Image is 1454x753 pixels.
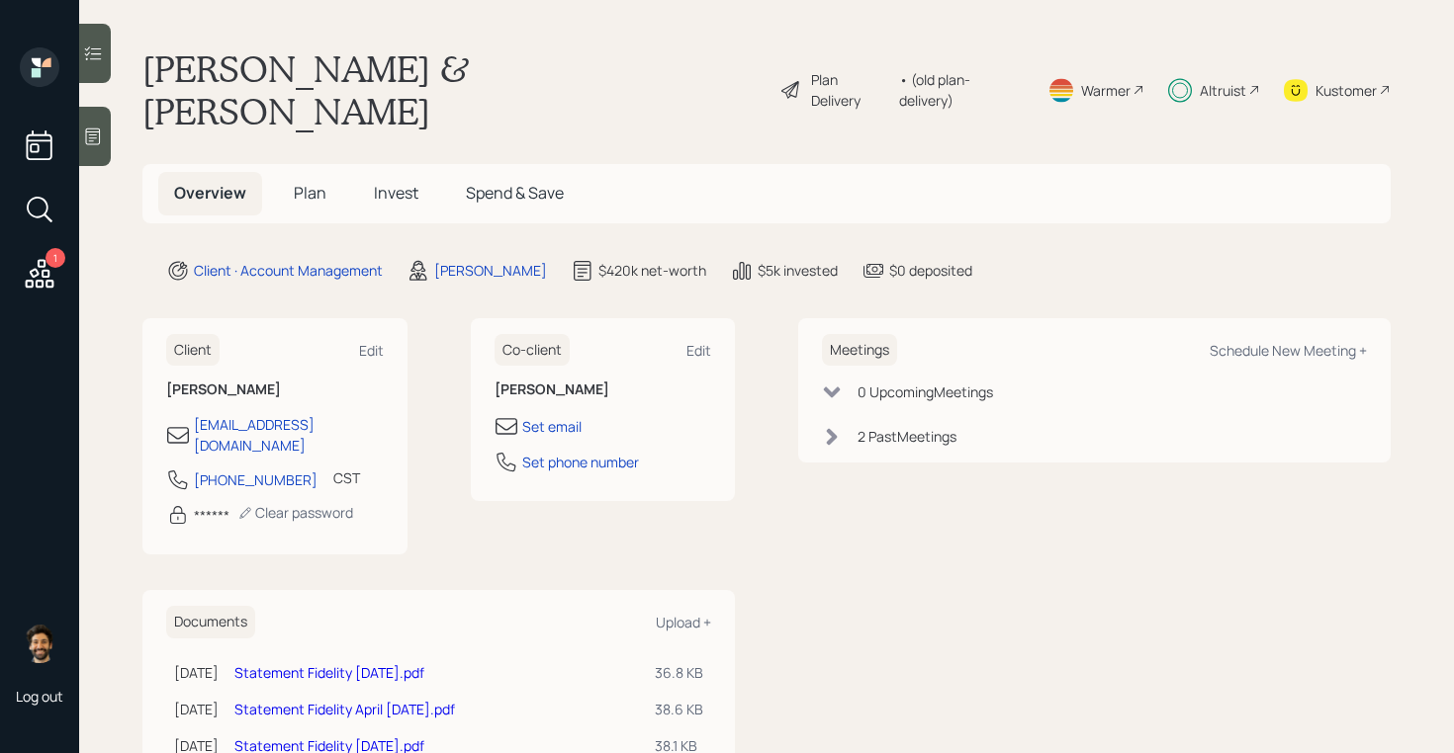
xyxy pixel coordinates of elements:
[234,700,455,718] a: Statement Fidelity April [DATE].pdf
[16,687,63,706] div: Log out
[237,503,353,522] div: Clear password
[294,182,326,204] span: Plan
[166,381,384,398] h6: [PERSON_NAME]
[374,182,418,204] span: Invest
[174,182,246,204] span: Overview
[889,260,972,281] div: $0 deposited
[434,260,547,281] div: [PERSON_NAME]
[174,699,219,719] div: [DATE]
[758,260,838,281] div: $5k invested
[522,416,582,437] div: Set email
[20,624,59,663] img: eric-schwartz-headshot.png
[166,334,220,367] h6: Client
[655,662,703,683] div: 36.8 KB
[598,260,706,281] div: $420k net-worth
[1316,80,1377,101] div: Kustomer
[858,426,956,447] div: 2 Past Meeting s
[686,341,711,360] div: Edit
[656,613,711,631] div: Upload +
[194,469,318,490] div: [PHONE_NUMBER]
[194,414,384,456] div: [EMAIL_ADDRESS][DOMAIN_NAME]
[359,341,384,360] div: Edit
[655,699,703,719] div: 38.6 KB
[1200,80,1246,101] div: Altruist
[1081,80,1131,101] div: Warmer
[194,260,383,281] div: Client · Account Management
[142,47,764,132] h1: [PERSON_NAME] & [PERSON_NAME]
[858,381,993,402] div: 0 Upcoming Meeting s
[495,334,570,367] h6: Co-client
[811,69,889,111] div: Plan Delivery
[495,381,712,398] h6: [PERSON_NAME]
[466,182,564,204] span: Spend & Save
[45,248,65,268] div: 1
[1210,341,1367,360] div: Schedule New Meeting +
[522,452,639,472] div: Set phone number
[333,467,360,488] div: CST
[899,69,1024,111] div: • (old plan-delivery)
[234,663,424,682] a: Statement Fidelity [DATE].pdf
[174,662,219,683] div: [DATE]
[822,334,897,367] h6: Meetings
[166,606,255,638] h6: Documents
